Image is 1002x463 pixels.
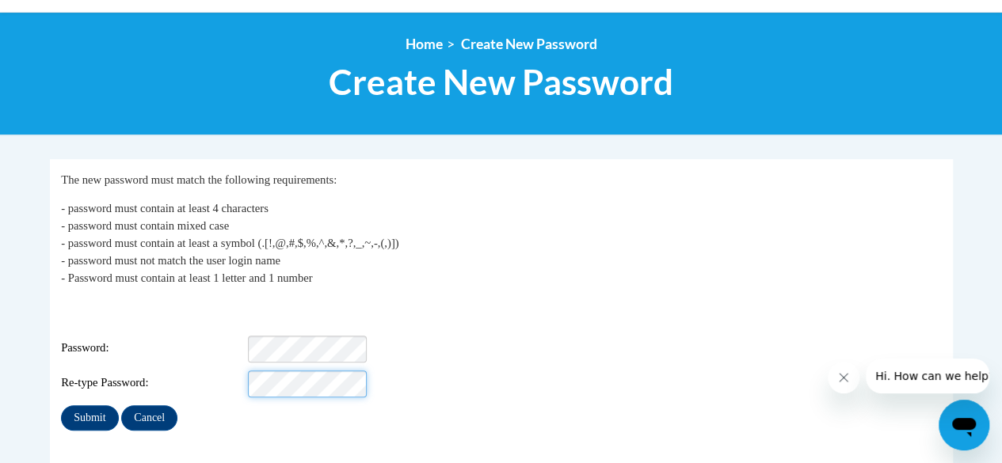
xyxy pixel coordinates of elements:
[866,359,989,393] iframe: Message from company
[121,405,177,431] input: Cancel
[61,405,118,431] input: Submit
[461,36,597,52] span: Create New Password
[61,340,245,357] span: Password:
[828,362,859,393] iframe: Close message
[61,202,398,284] span: - password must contain at least 4 characters - password must contain mixed case - password must ...
[406,36,443,52] a: Home
[329,61,673,103] span: Create New Password
[10,11,128,24] span: Hi. How can we help?
[61,374,245,392] span: Re-type Password:
[939,400,989,450] iframe: Button to launch messaging window
[61,173,337,186] span: The new password must match the following requirements:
